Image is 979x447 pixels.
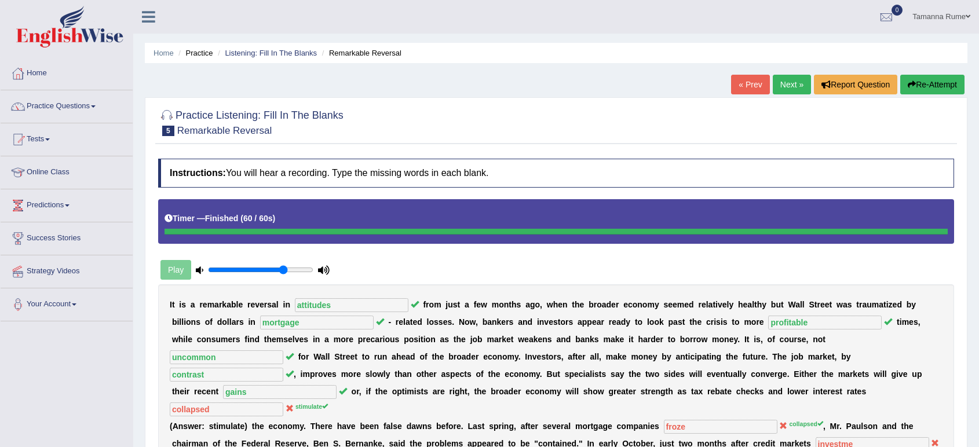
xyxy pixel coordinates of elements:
input: blank [768,316,882,329]
a: Listening: Fill In The Blanks [225,49,317,57]
b: u [867,300,872,309]
a: Strategy Videos [1,255,133,284]
b: a [597,317,601,327]
b: r [609,317,612,327]
b: e [349,335,353,344]
b: W [788,300,795,309]
b: n [523,317,528,327]
b: m [492,300,499,309]
b: r [199,300,202,309]
b: a [747,300,752,309]
input: blank [260,316,374,329]
b: e [501,317,506,327]
b: w [547,300,553,309]
b: a [324,335,329,344]
b: a [578,317,582,327]
b: ( [240,214,243,223]
b: f [210,317,213,327]
b: d [217,317,222,327]
b: h [757,300,762,309]
b: i [886,300,889,309]
b: e [188,335,192,344]
b: e [228,335,232,344]
b: l [800,300,802,309]
b: f [244,335,247,344]
b: s [211,335,216,344]
b: r [232,335,235,344]
b: r [426,300,429,309]
b: i [383,335,385,344]
b: t [635,317,638,327]
b: n [504,300,509,309]
b: w [836,300,843,309]
a: Tests [1,123,133,152]
b: p [404,335,409,344]
b: s [509,317,514,327]
b: u [776,300,781,309]
b: t [830,300,832,309]
b: d [528,317,533,327]
b: e [272,335,276,344]
b: r [264,300,267,309]
b: a [616,317,621,327]
b: i [418,335,421,344]
b: l [293,335,295,344]
b: d [621,317,626,327]
b: s [848,300,852,309]
b: i [721,317,723,327]
input: blank [295,298,408,312]
b: p [582,317,587,327]
b: l [752,300,754,309]
b: a [406,317,410,327]
b: p [358,335,363,344]
b: e [623,300,628,309]
b: t [410,317,413,327]
b: s [914,317,918,327]
b: m [334,335,341,344]
b: a [487,317,492,327]
b: s [196,317,200,327]
b: n [250,317,255,327]
b: a [375,335,379,344]
b: m [902,317,909,327]
b: p [587,317,592,327]
b: b [172,317,177,327]
b: o [465,317,470,327]
b: c [197,335,202,344]
b: y [729,300,733,309]
b: r [363,335,366,344]
button: Report Question [814,75,897,94]
b: r [396,317,399,327]
b: b [483,317,488,327]
b: r [219,300,222,309]
b: e [893,300,897,309]
b: n [539,317,545,327]
b: o [222,317,227,327]
b: m [207,300,214,309]
b: m [677,300,684,309]
b: o [205,317,210,327]
b: s [395,335,400,344]
b: h [178,335,184,344]
b: e [743,300,748,309]
b: e [702,300,706,309]
b: r [711,317,714,327]
b: i [183,335,185,344]
b: u [215,335,221,344]
b: t [856,300,859,309]
b: r [236,317,239,327]
b: o [654,317,659,327]
b: l [236,300,239,309]
b: r [247,300,250,309]
b: y [911,300,916,309]
b: m [872,300,879,309]
b: l [706,300,708,309]
b: e [611,300,616,309]
b: e [250,300,255,309]
b: r [346,335,349,344]
b: i [715,300,718,309]
b: e [722,300,727,309]
b: l [802,300,805,309]
h5: Timer — [165,214,275,223]
b: e [399,317,403,327]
